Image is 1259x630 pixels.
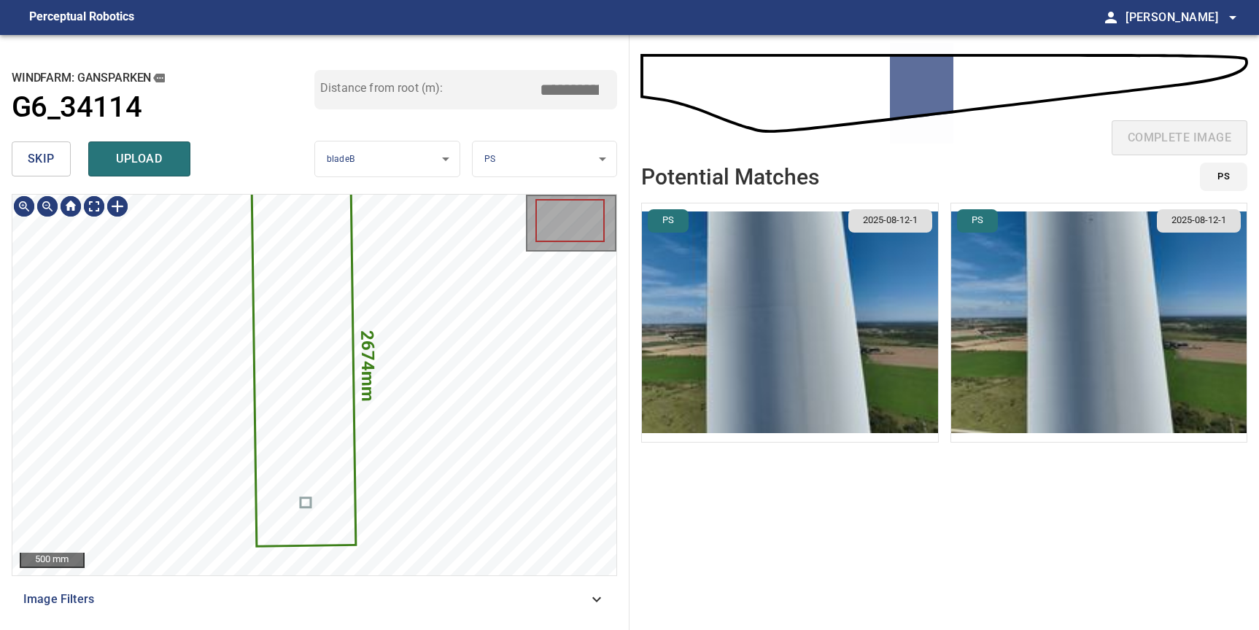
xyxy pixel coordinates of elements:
span: skip [28,149,55,169]
span: PS [1217,168,1230,185]
img: Gansparken/G6_34114/2025-08-12-1/2025-08-13-7/inspectionData/image30wp34.jpg [951,203,1247,442]
span: PS [654,214,683,227]
div: Image Filters [12,582,617,617]
img: Zoom in [12,195,36,218]
img: Go home [59,195,82,218]
h1: G6_34114 [12,90,142,125]
h2: windfarm: Gansparken [12,70,314,86]
button: PS [648,209,689,233]
img: Gansparken/G6_34114/2025-08-12-1/2025-08-13-7/inspectionData/image31wp35.jpg [642,203,938,442]
button: [PERSON_NAME] [1120,3,1241,32]
button: upload [88,141,190,176]
span: [PERSON_NAME] [1126,7,1241,28]
h2: Potential Matches [641,165,819,189]
figcaption: Perceptual Robotics [29,6,134,29]
div: PS [473,141,617,178]
span: PS [484,154,495,164]
span: Image Filters [23,591,588,608]
span: person [1102,9,1120,26]
span: 2025-08-12-1 [854,214,926,227]
img: Toggle selection [106,195,129,218]
span: arrow_drop_down [1224,9,1241,26]
a: G6_34114 [12,90,314,125]
div: bladeB [315,141,460,178]
button: PS [957,209,998,233]
text: 2674mm [357,330,378,401]
button: PS [1200,163,1247,191]
span: PS [963,214,992,227]
span: upload [104,149,174,169]
img: Toggle full page [82,195,106,218]
span: bladeB [327,154,355,164]
div: id [1191,163,1247,191]
label: Distance from root (m): [320,82,443,94]
img: Zoom out [36,195,59,218]
button: skip [12,141,71,176]
span: 2025-08-12-1 [1163,214,1235,227]
button: copy message details [151,70,167,86]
